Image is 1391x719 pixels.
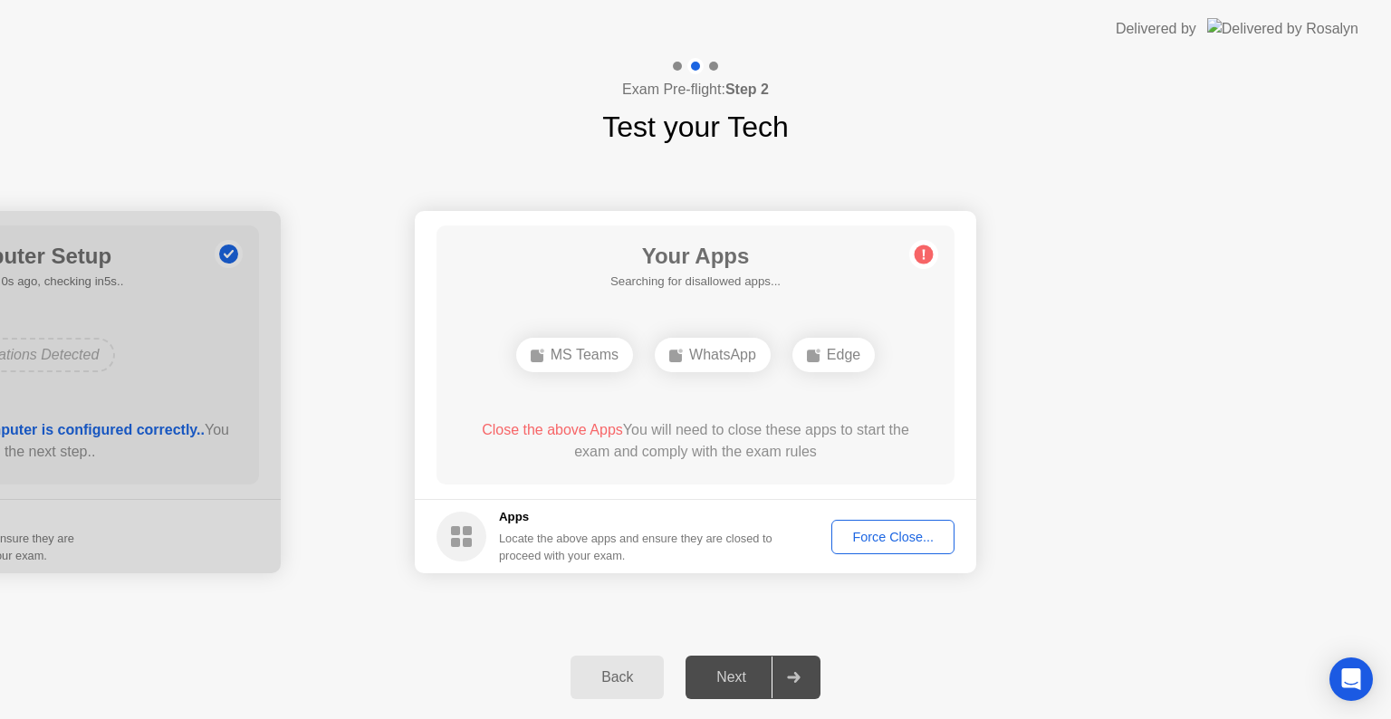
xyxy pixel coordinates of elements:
button: Next [686,656,820,699]
h5: Apps [499,508,773,526]
div: Edge [792,338,875,372]
div: Open Intercom Messenger [1329,657,1373,701]
div: Back [576,669,658,685]
b: Step 2 [725,81,769,97]
button: Force Close... [831,520,955,554]
button: Back [571,656,664,699]
h1: Test your Tech [602,105,789,149]
div: Delivered by [1116,18,1196,40]
h1: Your Apps [610,240,781,273]
div: WhatsApp [655,338,771,372]
h4: Exam Pre-flight: [622,79,769,101]
div: Next [691,669,772,685]
div: Locate the above apps and ensure they are closed to proceed with your exam. [499,530,773,564]
div: You will need to close these apps to start the exam and comply with the exam rules [463,419,929,463]
img: Delivered by Rosalyn [1207,18,1358,39]
div: Force Close... [838,530,948,544]
div: MS Teams [516,338,633,372]
h5: Searching for disallowed apps... [610,273,781,291]
span: Close the above Apps [482,422,623,437]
